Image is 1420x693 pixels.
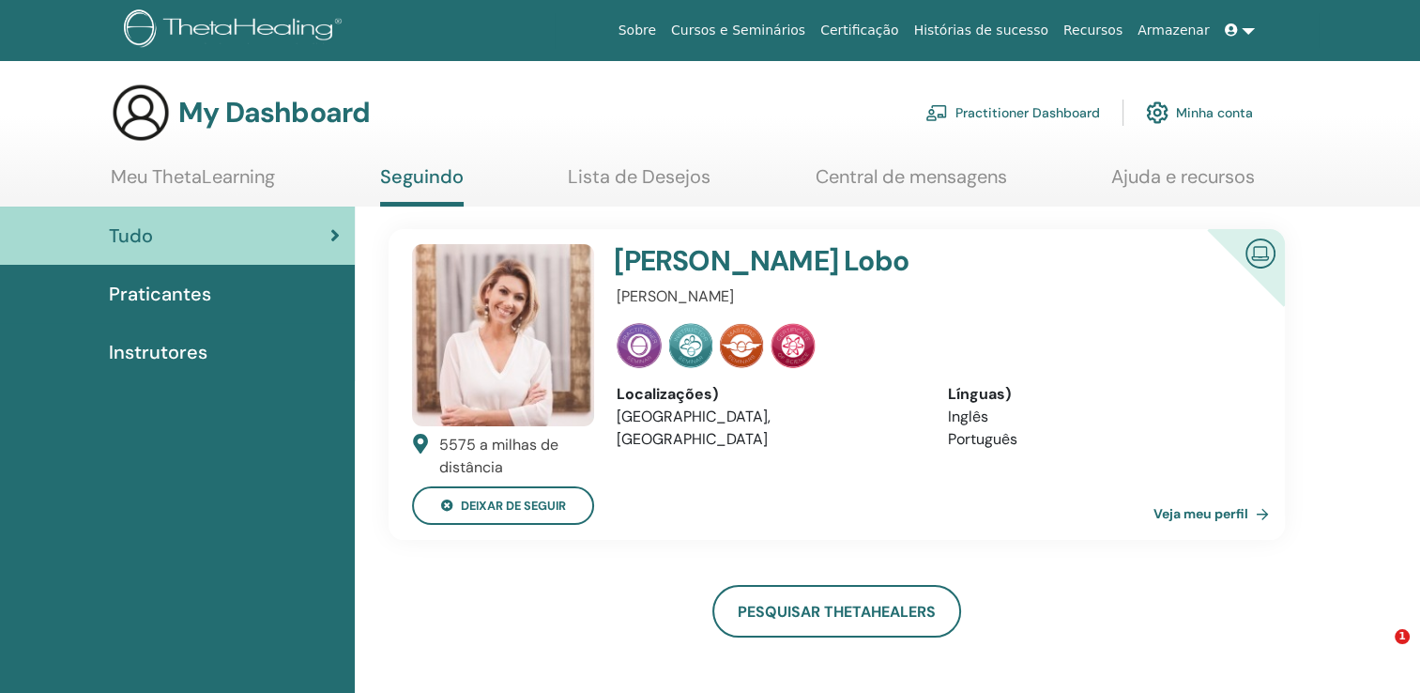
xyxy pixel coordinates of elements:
[907,13,1056,48] a: Histórias de sucesso
[1130,13,1216,48] a: Armazenar
[109,222,153,250] span: Tudo
[617,383,919,406] div: Localizações)
[617,285,1250,308] p: [PERSON_NAME]
[614,244,1142,278] h4: [PERSON_NAME] Lobo
[1356,629,1401,674] iframe: Intercom live chat
[617,406,919,451] li: [GEOGRAPHIC_DATA], [GEOGRAPHIC_DATA]
[109,280,211,308] span: Praticantes
[412,244,594,426] img: default.jpg
[380,165,464,207] a: Seguindo
[948,383,1250,406] div: Línguas)
[1146,92,1253,133] a: Minha conta
[925,92,1100,133] a: Practitioner Dashboard
[1177,229,1285,337] div: Instrutor online certificado
[813,13,906,48] a: Certificação
[412,486,594,525] button: deixar de seguir
[109,338,207,366] span: Instrutores
[1153,495,1276,532] a: Veja meu perfil
[816,165,1007,202] a: Central de mensagens
[568,165,710,202] a: Lista de Desejos
[178,96,370,130] h3: My Dashboard
[111,83,171,143] img: generic-user-icon.jpg
[124,9,348,52] img: logo.png
[439,434,595,479] div: 5575 a milhas de distância
[925,104,948,121] img: chalkboard-teacher.svg
[1395,629,1410,644] span: 1
[948,428,1250,451] li: Português
[1111,165,1255,202] a: Ajuda e recursos
[664,13,813,48] a: Cursos e Seminários
[948,406,1250,428] li: Inglês
[1238,231,1283,273] img: Instrutor online certificado
[111,165,275,202] a: Meu ThetaLearning
[1146,97,1168,129] img: cog.svg
[611,13,664,48] a: Sobre
[1056,13,1130,48] a: Recursos
[712,585,961,638] a: Pesquisar ThetaHealers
